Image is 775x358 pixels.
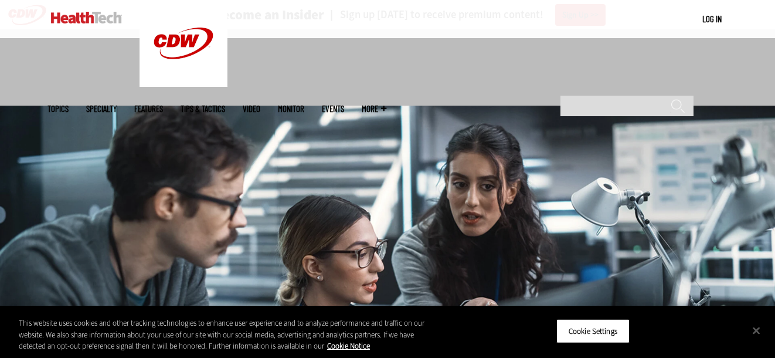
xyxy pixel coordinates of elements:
[86,104,117,113] span: Specialty
[243,104,260,113] a: Video
[702,13,722,25] div: User menu
[702,13,722,24] a: Log in
[556,319,630,343] button: Cookie Settings
[181,104,225,113] a: Tips & Tactics
[19,318,426,352] div: This website uses cookies and other tracking technologies to enhance user experience and to analy...
[322,104,344,113] a: Events
[51,12,122,23] img: Home
[140,77,227,90] a: CDW
[362,104,386,113] span: More
[278,104,304,113] a: MonITor
[743,318,769,343] button: Close
[47,104,69,113] span: Topics
[134,104,163,113] a: Features
[327,341,370,351] a: More information about your privacy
